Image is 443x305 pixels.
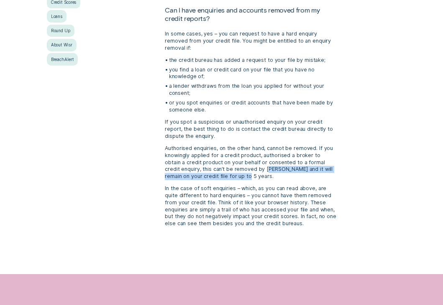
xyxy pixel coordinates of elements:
[169,57,337,64] p: the credit bureau has added a request to your file by mistake;
[47,53,78,66] a: BreachAlert
[169,66,337,81] p: you find a loan or credit card on your file that you have no knowledge of;
[47,10,67,23] a: Loans
[47,25,74,37] a: Round Up
[169,99,337,114] p: or you spot enquiries or credit accounts that have been made by someone else.
[165,30,337,51] p: In some cases, yes – you can request to have a hard enquiry removed from your credit file. You mi...
[165,119,337,140] p: If you spot a suspicious or unauthorised enquiry on your credit report, the best thing to do is c...
[165,145,337,180] p: Authorised enquiries, on the other hand, cannot be removed. If you knowingly applied for a credit...
[47,39,77,51] a: About Wisr
[169,83,337,97] p: a lender withdraws from the loan you applied for without your consent;
[165,185,337,227] p: In the case of soft enquiries – which, as you can read above, are quite different to hard enquiri...
[165,6,337,30] h1: Can I have enquiries and accounts removed from my credit reports?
